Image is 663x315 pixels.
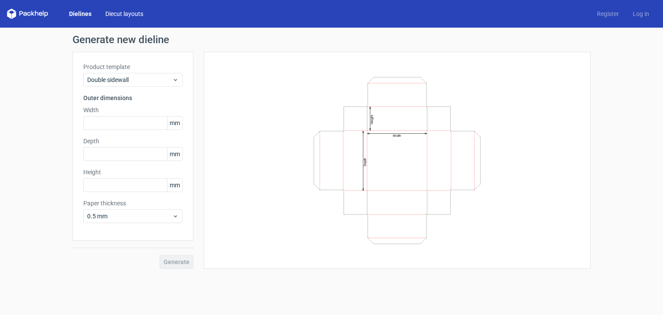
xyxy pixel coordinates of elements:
[626,9,656,18] a: Log in
[83,168,183,176] label: Height
[363,157,367,166] text: Depth
[98,9,150,18] a: Diecut layouts
[83,137,183,145] label: Depth
[83,106,183,114] label: Width
[83,199,183,208] label: Paper thickness
[370,115,374,124] text: Height
[393,134,401,138] text: Width
[83,63,183,71] label: Product template
[87,212,172,220] span: 0.5 mm
[73,35,590,45] h1: Generate new dieline
[62,9,98,18] a: Dielines
[167,179,182,192] span: mm
[87,76,172,84] span: Double sidewall
[167,148,182,161] span: mm
[83,94,183,102] h3: Outer dimensions
[590,9,626,18] a: Register
[167,117,182,129] span: mm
